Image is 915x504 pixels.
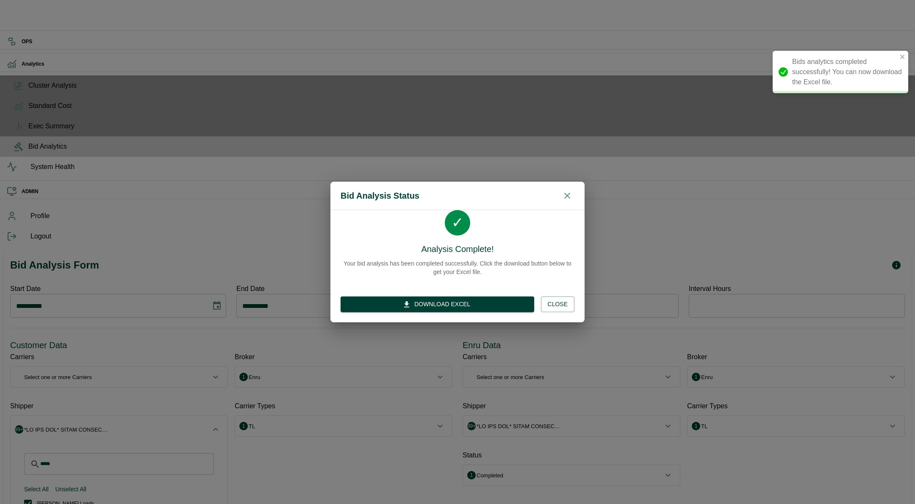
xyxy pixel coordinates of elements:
[341,189,419,202] h6: Bid Analysis Status
[341,242,574,256] h6: Analysis Complete!
[541,296,574,312] button: Close
[900,53,906,61] button: close
[773,51,908,93] div: Bids analytics completed successfully! You can now download the Excel file.
[341,296,534,312] button: Download Excel
[452,214,463,232] h4: ✓
[341,259,574,276] p: Your bid analysis has been completed successfully. Click the download button below to get your Ex...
